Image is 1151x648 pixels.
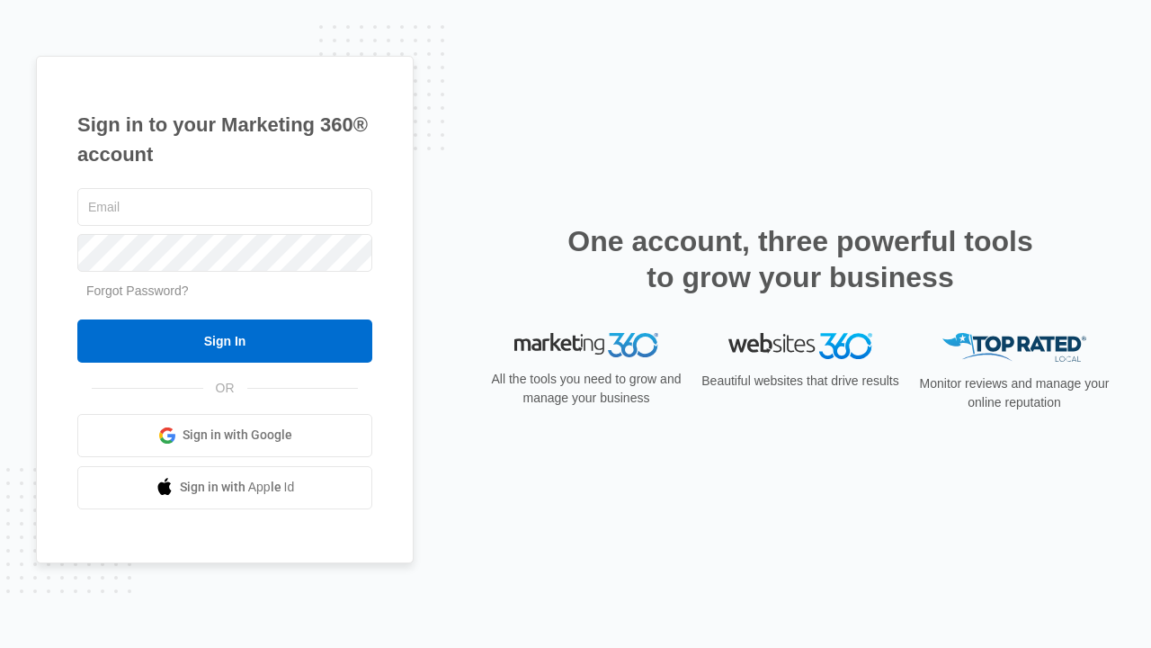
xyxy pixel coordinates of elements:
[77,188,372,226] input: Email
[486,370,687,408] p: All the tools you need to grow and manage your business
[700,372,901,391] p: Beautiful websites that drive results
[77,110,372,169] h1: Sign in to your Marketing 360® account
[86,283,189,298] a: Forgot Password?
[728,333,872,359] img: Websites 360
[562,223,1039,295] h2: One account, three powerful tools to grow your business
[77,414,372,457] a: Sign in with Google
[183,426,292,445] span: Sign in with Google
[203,379,247,398] span: OR
[514,333,658,358] img: Marketing 360
[942,333,1086,363] img: Top Rated Local
[77,319,372,363] input: Sign In
[914,374,1115,412] p: Monitor reviews and manage your online reputation
[77,466,372,509] a: Sign in with Apple Id
[180,478,295,497] span: Sign in with Apple Id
